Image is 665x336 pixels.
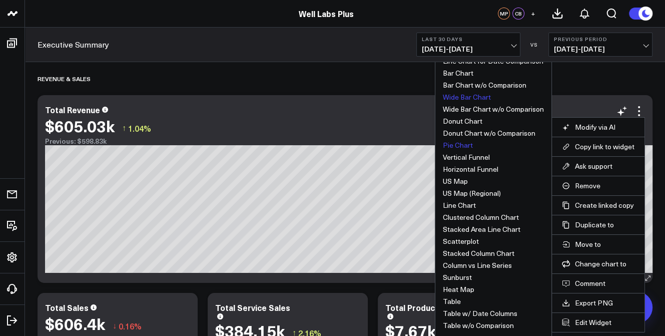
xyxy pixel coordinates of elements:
button: Duplicate to [562,220,634,229]
button: Modify via AI [562,123,634,132]
button: Scatterplot [443,238,479,245]
span: + [531,10,535,17]
button: US Map (Regional) [443,190,501,197]
a: Well Labs Plus [299,8,354,19]
div: MP [498,8,510,20]
button: Stacked Area Line Chart [443,226,520,233]
button: Stacked Column Chart [443,250,514,257]
button: Donut Chart [443,118,482,125]
div: Total Sales [45,302,89,313]
b: Previous Period [554,36,647,42]
button: Vertical Funnel [443,154,490,161]
span: 0.16% [119,320,142,331]
button: Donut Chart w/o Comparison [443,130,535,137]
button: Previous Period[DATE]-[DATE] [548,33,652,57]
button: Line Chart for Date Comparison [443,58,543,65]
button: Bar Chart w/o Comparison [443,82,526,89]
button: Bar Chart [443,70,473,77]
div: Total Revenue [45,104,100,115]
button: Ask support [562,162,634,171]
span: ↓ [113,319,117,332]
button: Heat Map [443,286,474,293]
button: Move to [562,240,634,249]
button: Comment [562,279,634,288]
button: Change chart to [562,259,634,268]
div: Revenue & Sales [38,67,91,90]
button: Clustered Column Chart [443,214,519,221]
button: + [527,8,539,20]
button: Create linked copy [562,201,634,210]
a: Export PNG [562,298,634,307]
a: Executive Summary [38,39,109,50]
div: $605.03k [45,117,115,135]
button: Line Chart [443,202,476,209]
div: CB [512,8,524,20]
b: Last 30 Days [422,36,515,42]
div: VS [525,42,543,48]
button: Last 30 Days[DATE]-[DATE] [416,33,520,57]
div: Total Product Sales [385,302,462,313]
span: ↑ [122,122,126,135]
div: $606.4k [45,314,105,332]
div: Total Service Sales [215,302,290,313]
button: Wide Bar Chart [443,94,491,101]
button: Table w/o Comparison [443,322,514,329]
span: 1.04% [128,123,151,134]
button: Sunburst [443,274,472,281]
button: Remove [562,181,634,190]
button: Table [443,298,461,305]
button: Table w/ Date Columns [443,310,517,317]
button: Edit Widget [562,318,634,327]
button: US Map [443,178,468,185]
button: Horizontal Funnel [443,166,498,173]
button: Pie Chart [443,142,473,149]
span: [DATE] - [DATE] [422,45,515,53]
button: Wide Bar Chart w/o Comparison [443,106,544,113]
span: [DATE] - [DATE] [554,45,647,53]
button: Column vs Line Series [443,262,512,269]
button: Copy link to widget [562,142,634,151]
